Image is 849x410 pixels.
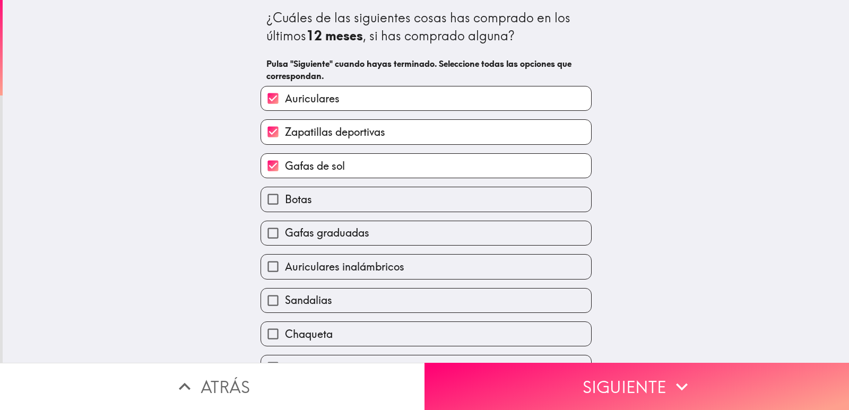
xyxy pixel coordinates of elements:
h6: Pulsa "Siguiente" cuando hayas terminado. Seleccione todas las opciones que correspondan. [266,58,586,82]
span: Gafas graduadas [285,225,369,240]
span: Zapatillas deportivas [285,125,385,139]
button: Chaqueta [261,322,591,346]
button: Gafas de sol [261,154,591,178]
button: Gafas graduadas [261,221,591,245]
button: Auriculares [261,86,591,110]
span: Auriculares inalámbricos [285,259,404,274]
span: Auriculares [285,91,340,106]
span: Gafas de sol [285,159,345,173]
button: Abrigo [261,355,591,379]
span: Abrigo [285,360,317,375]
button: Auriculares inalámbricos [261,255,591,278]
button: Botas [261,187,591,211]
button: Sandalias [261,289,591,312]
b: 12 meses [306,28,363,43]
span: Chaqueta [285,327,333,342]
span: Sandalias [285,293,332,308]
div: ¿Cuáles de las siguientes cosas has comprado en los últimos , si has comprado alguna? [266,9,586,45]
button: Siguiente [424,363,849,410]
button: Zapatillas deportivas [261,120,591,144]
span: Botas [285,192,312,207]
